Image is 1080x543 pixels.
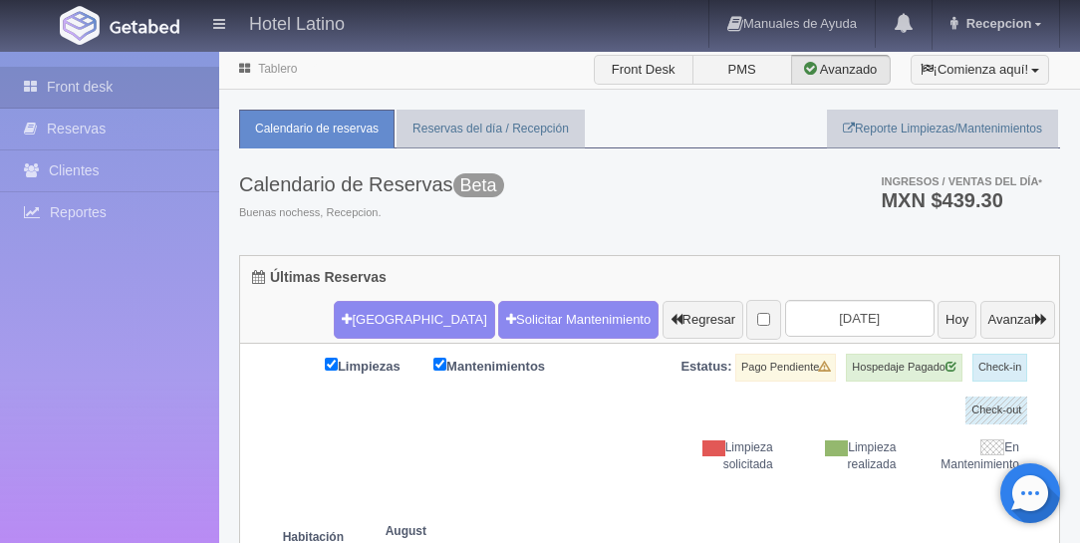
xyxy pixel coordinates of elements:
[110,19,179,34] img: Getabed
[239,110,395,148] a: Calendario de reservas
[498,301,659,339] a: Solicitar Mantenimiento
[433,358,446,371] input: Mantenimientos
[594,55,693,85] label: Front Desk
[665,439,788,473] div: Limpieza solicitada
[938,301,976,339] button: Hoy
[846,354,962,382] label: Hospedaje Pagado
[881,190,1042,210] h3: MXN $439.30
[239,173,504,195] h3: Calendario de Reservas
[961,16,1032,31] span: Recepcion
[972,354,1027,382] label: Check-in
[397,110,585,148] a: Reservas del día / Recepción
[788,439,912,473] div: Limpieza realizada
[965,397,1027,424] label: Check-out
[334,301,494,339] button: [GEOGRAPHIC_DATA]
[680,358,731,377] label: Estatus:
[325,358,338,371] input: Limpiezas
[692,55,792,85] label: PMS
[386,523,494,540] span: August
[325,354,430,377] label: Limpiezas
[911,439,1034,473] div: En Mantenimiento
[827,110,1058,148] a: Reporte Limpiezas/Mantenimientos
[791,55,891,85] label: Avanzado
[980,301,1055,339] button: Avanzar
[258,62,297,76] a: Tablero
[249,10,345,35] h4: Hotel Latino
[453,173,504,197] span: Beta
[911,55,1049,85] button: ¡Comienza aquí!
[881,175,1042,187] span: Ingresos / Ventas del día
[433,354,575,377] label: Mantenimientos
[252,270,387,285] h4: Últimas Reservas
[735,354,836,382] label: Pago Pendiente
[663,301,743,339] button: Regresar
[239,205,504,221] span: Buenas nochess, Recepcion.
[60,6,100,45] img: Getabed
